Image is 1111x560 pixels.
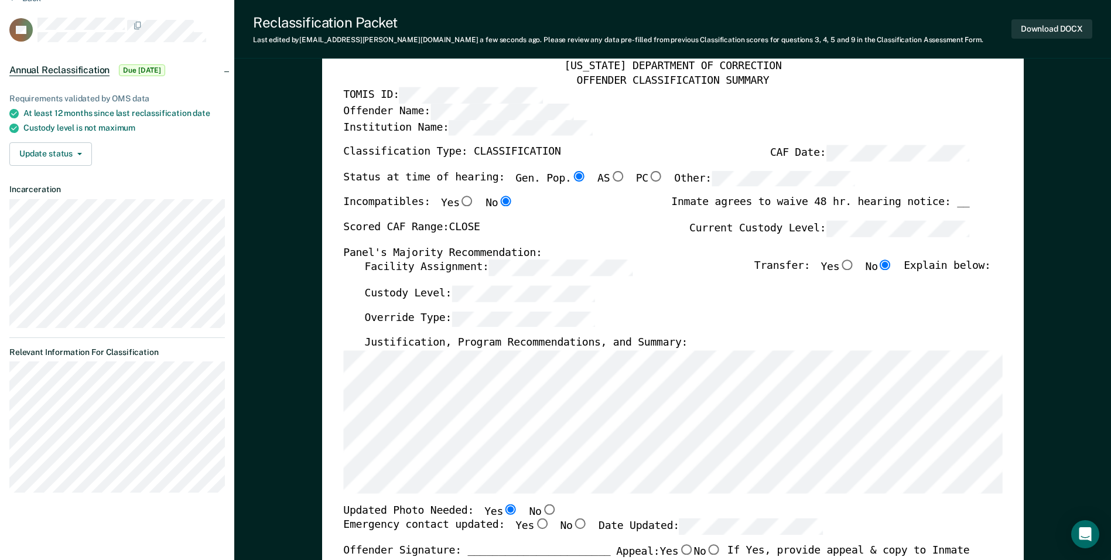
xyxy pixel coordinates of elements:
[343,88,542,104] label: TOMIS ID:
[364,337,688,351] label: Justification, Program Recommendations, and Summary:
[9,347,225,357] dt: Relevant Information For Classification
[712,171,855,187] input: Other:
[826,221,969,237] input: Current Custody Level:
[253,36,983,44] div: Last edited by [EMAIL_ADDRESS][PERSON_NAME][DOMAIN_NAME] . Please review any data pre-filled from...
[399,88,542,104] input: TOMIS ID:
[253,14,983,31] div: Reclassification Packet
[503,504,518,514] input: Yes
[821,260,854,276] label: Yes
[119,64,165,76] span: Due [DATE]
[706,545,721,555] input: No
[452,286,595,302] input: Custody Level:
[1011,19,1092,39] button: Download DOCX
[534,519,549,530] input: Yes
[98,123,135,132] span: maximum
[343,221,480,237] label: Scored CAF Range: CLOSE
[674,171,855,187] label: Other:
[754,260,991,286] div: Transfer: Explain below:
[839,260,854,271] input: Yes
[671,196,969,221] div: Inmate agrees to waive 48 hr. hearing notice: __
[452,311,595,327] input: Override Type:
[1071,520,1099,548] div: Open Intercom Messenger
[459,196,474,207] input: Yes
[515,171,587,187] label: Gen. Pop.
[23,123,225,133] div: Custody level is not
[449,119,592,135] input: Institution Name:
[430,104,573,119] input: Offender Name:
[541,504,556,514] input: No
[826,145,969,161] input: CAF Date:
[610,171,625,182] input: AS
[635,171,663,187] label: PC
[480,36,540,44] span: a few seconds ago
[599,519,823,535] label: Date Updated:
[343,74,1002,88] div: OFFENDER CLASSIFICATION SUMMARY
[9,94,225,104] div: Requirements validated by OMS data
[648,171,664,182] input: PC
[484,504,518,519] label: Yes
[659,545,693,560] label: Yes
[693,545,721,560] label: No
[343,171,855,197] div: Status at time of hearing:
[193,108,210,118] span: date
[343,60,1002,74] div: [US_STATE] DEPARTMENT OF CORRECTION
[9,64,110,76] span: Annual Reclassification
[9,185,225,194] dt: Incarceration
[679,519,823,535] input: Date Updated:
[865,260,893,276] label: No
[343,145,560,161] label: Classification Type: CLASSIFICATION
[441,196,475,211] label: Yes
[878,260,893,271] input: No
[486,196,513,211] label: No
[572,519,587,530] input: No
[498,196,513,207] input: No
[9,142,92,166] button: Update status
[488,260,632,276] input: Facility Assignment:
[515,519,549,535] label: Yes
[770,145,969,161] label: CAF Date:
[678,545,693,555] input: Yes
[23,108,225,118] div: At least 12 months since last reclassification
[343,519,823,545] div: Emergency contact updated:
[343,246,969,260] div: Panel's Majority Recommendation:
[689,221,969,237] label: Current Custody Level:
[529,504,556,519] label: No
[364,260,632,276] label: Facility Assignment:
[571,171,586,182] input: Gen. Pop.
[597,171,625,187] label: AS
[343,504,557,519] div: Updated Photo Needed:
[343,196,513,221] div: Incompatibles:
[343,104,574,119] label: Offender Name:
[560,519,587,535] label: No
[364,311,595,327] label: Override Type:
[343,119,592,135] label: Institution Name:
[364,286,595,302] label: Custody Level:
